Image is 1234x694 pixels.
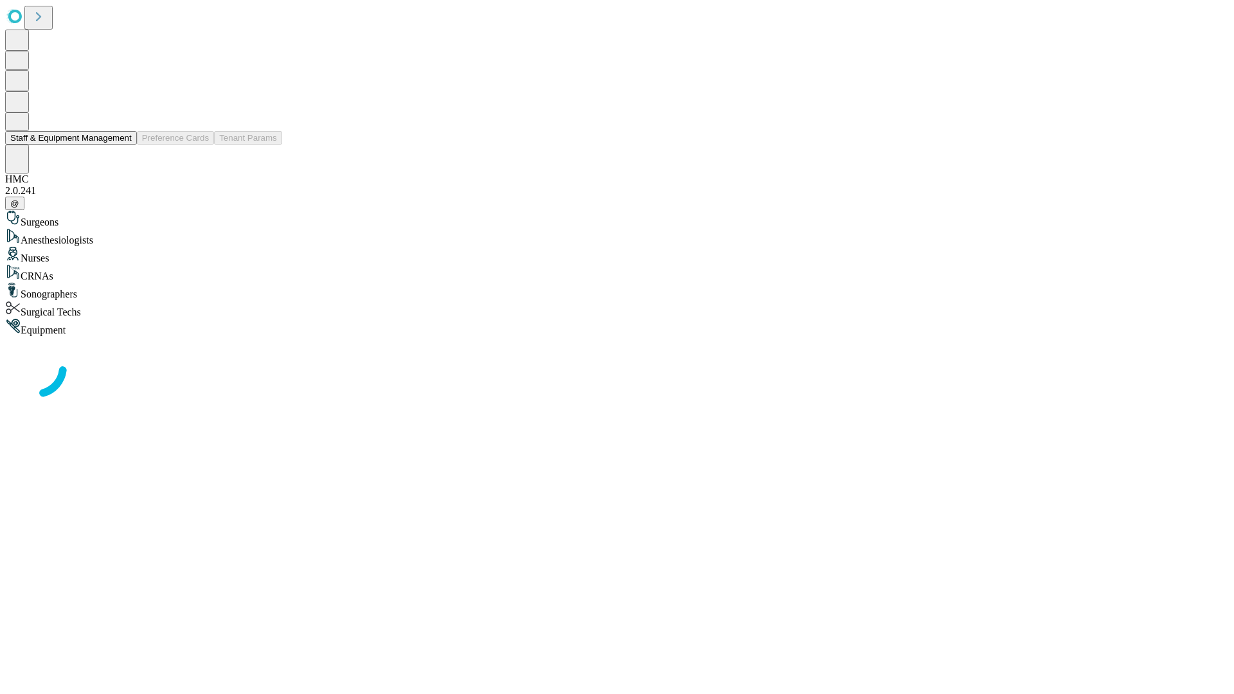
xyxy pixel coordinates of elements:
[5,185,1229,197] div: 2.0.241
[137,131,214,145] button: Preference Cards
[5,264,1229,282] div: CRNAs
[5,197,24,210] button: @
[5,210,1229,228] div: Surgeons
[10,199,19,208] span: @
[5,300,1229,318] div: Surgical Techs
[214,131,282,145] button: Tenant Params
[5,282,1229,300] div: Sonographers
[5,173,1229,185] div: HMC
[5,131,137,145] button: Staff & Equipment Management
[5,318,1229,336] div: Equipment
[5,246,1229,264] div: Nurses
[5,228,1229,246] div: Anesthesiologists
